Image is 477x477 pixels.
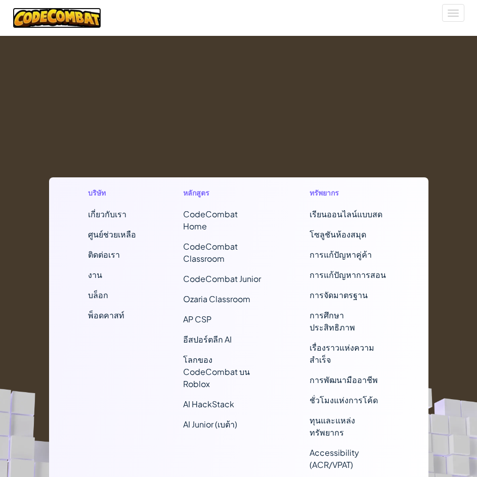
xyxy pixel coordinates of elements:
[183,334,232,345] a: อีสปอร์ตลีก AI
[88,290,108,300] a: บล็อก
[88,269,102,280] a: งาน
[88,209,126,219] a: เกี่ยวกับเรา
[88,229,136,240] a: ศูนย์ช่วยเหลือ
[183,187,263,198] h1: หลักสูตร
[183,241,238,264] a: CodeCombat Classroom
[310,269,386,280] a: การแก้ปัญหาการสอน
[183,314,211,324] a: AP CSP
[183,419,237,430] a: AI Junior (เบต้า)
[310,374,378,385] a: การพัฒนามืออาชีพ
[88,249,120,260] span: ติดต่อเรา
[310,290,368,300] a: การจัดมาตรฐาน
[310,187,389,198] h1: ทรัพยากร
[183,273,261,284] a: CodeCombat Junior
[310,447,359,470] a: Accessibility (ACR/VPAT)
[310,342,374,365] a: เรื่องราวแห่งความสำเร็จ
[88,310,124,320] a: พ็อดคาสท์
[183,294,250,304] a: Ozaria Classroom
[310,395,378,405] a: ชั่วโมงแห่งการโค้ด
[13,8,101,28] img: CodeCombat logo
[88,187,136,198] h1: บริษัท
[310,415,355,438] a: ทุนและแหล่งทรัพยากร
[310,229,366,240] a: โซลูชันห้องสมุด
[183,209,238,231] span: CodeCombat Home
[310,209,382,219] a: เรียนออนไลน์แบบสด
[183,354,250,389] a: โลกของ CodeCombat บน Roblox
[310,249,372,260] a: การแก้ปัญหาคู่ค้า
[183,399,234,409] a: AI HackStack
[310,310,355,332] a: การศึกษาประสิทธิภาพ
